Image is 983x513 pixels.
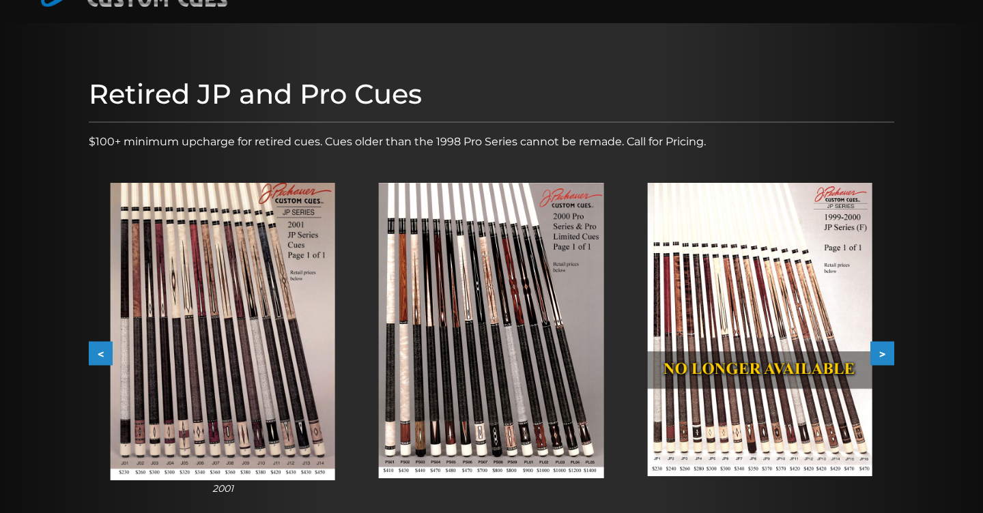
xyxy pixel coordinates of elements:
button: < [89,342,113,366]
button: > [870,342,894,366]
i: 2001 [212,482,233,495]
p: $100+ minimum upcharge for retired cues. Cues older than the 1998 Pro Series cannot be remade. Ca... [89,134,894,150]
h1: Retired JP and Pro Cues [89,78,894,111]
div: Carousel Navigation [89,342,894,366]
